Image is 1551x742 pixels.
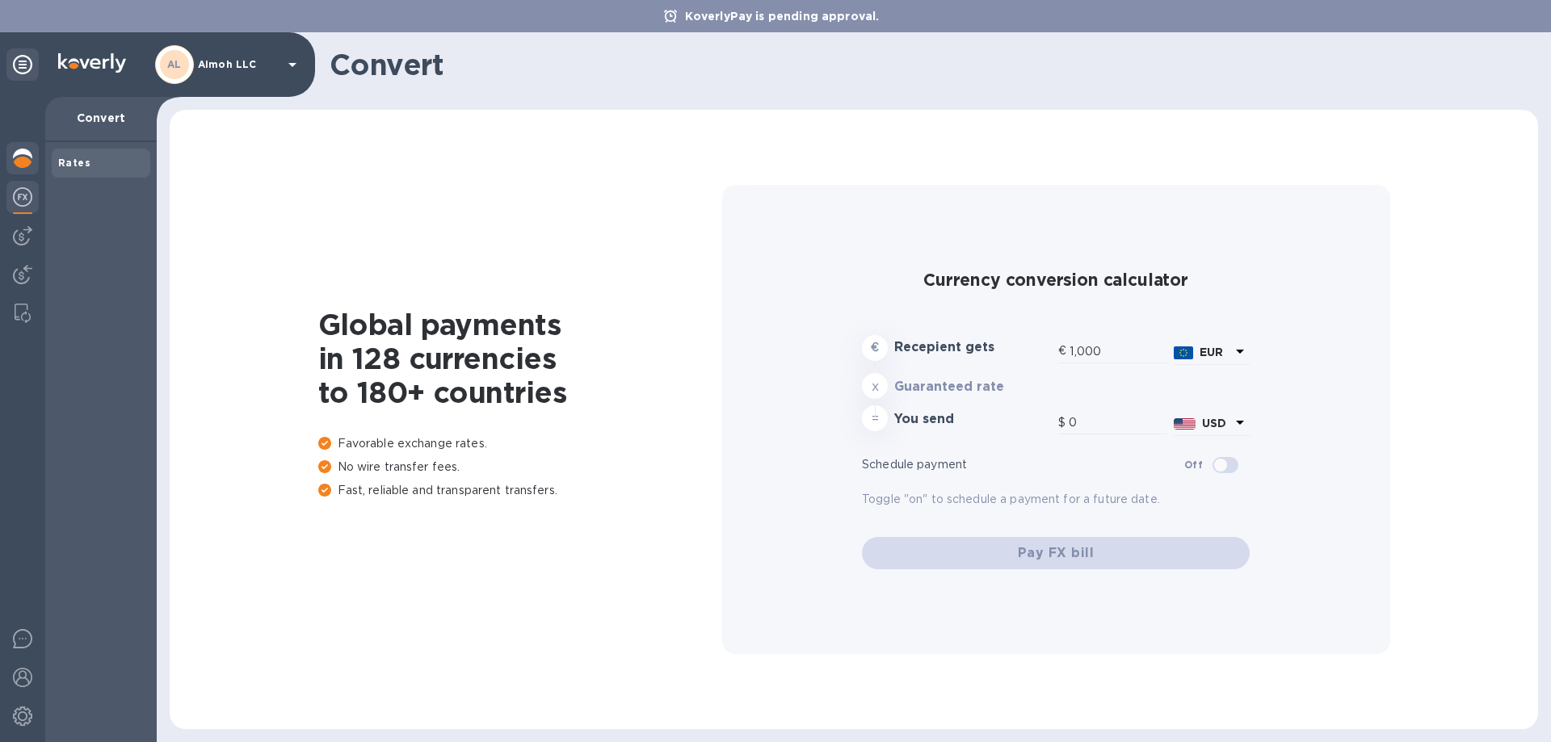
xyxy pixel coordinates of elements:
[894,412,1052,427] h3: You send
[1470,664,1551,742] div: Chat Widget
[1184,459,1203,471] b: Off
[1200,346,1223,358] b: EUR
[1202,417,1226,430] b: USD
[13,187,32,207] img: Foreign exchange
[58,53,126,73] img: Logo
[862,373,888,399] div: x
[58,157,90,169] b: Rates
[1470,664,1551,742] iframe: To enrich screen reader interactions, please activate Accessibility in Grammarly extension settings
[318,459,722,476] p: No wire transfer fees.
[862,270,1250,290] h2: Currency conversion calculator
[1058,339,1070,363] div: €
[1058,411,1069,435] div: $
[58,110,144,126] p: Convert
[871,341,879,354] strong: €
[318,308,722,409] h1: Global payments in 128 currencies to 180+ countries
[1069,411,1167,435] input: Amount
[862,491,1250,508] p: Toggle "on" to schedule a payment for a future date.
[198,59,279,70] p: Aimoh LLC
[330,48,1525,82] h1: Convert
[677,8,888,24] p: KoverlyPay is pending approval.
[862,456,1184,473] p: Schedule payment
[167,58,182,70] b: AL
[318,435,722,452] p: Favorable exchange rates.
[1174,418,1196,430] img: USD
[1070,339,1167,363] input: Amount
[894,379,1052,395] h3: Guaranteed rate
[318,482,722,499] p: Fast, reliable and transparent transfers.
[862,405,888,431] div: =
[894,340,1052,355] h3: Recepient gets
